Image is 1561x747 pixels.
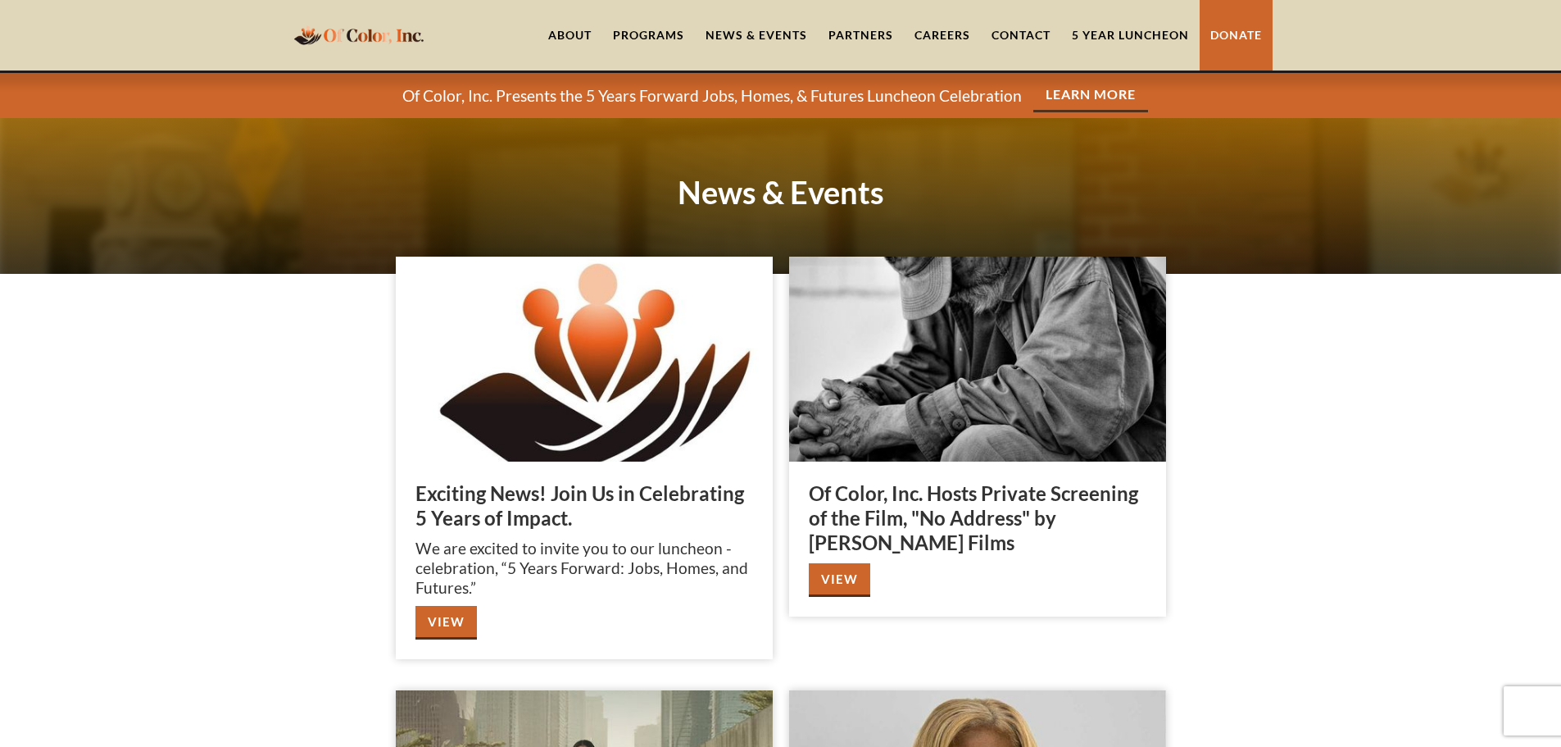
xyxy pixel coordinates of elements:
a: home [289,16,429,54]
a: View [415,606,477,640]
h3: Of Color, Inc. Hosts Private Screening of the Film, "No Address" by [PERSON_NAME] Films [809,481,1146,555]
h3: Exciting News! Join Us in Celebrating 5 Years of Impact. [415,481,753,531]
img: Of Color, Inc. Hosts Private Screening of the Film, "No Address" by Robert Craig Films [789,257,1166,462]
img: Exciting News! Join Us in Celebrating 5 Years of Impact. [396,257,773,462]
a: View [809,563,870,597]
p: We are excited to invite you to our luncheon - celebration, “5 Years Forward: Jobs, Homes, and Fu... [415,539,753,598]
p: Of Color, Inc. Presents the 5 Years Forward Jobs, Homes, & Futures Luncheon Celebration [402,86,1022,106]
strong: News & Events [678,173,884,211]
div: Programs [613,27,684,43]
a: Learn More [1033,79,1148,112]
